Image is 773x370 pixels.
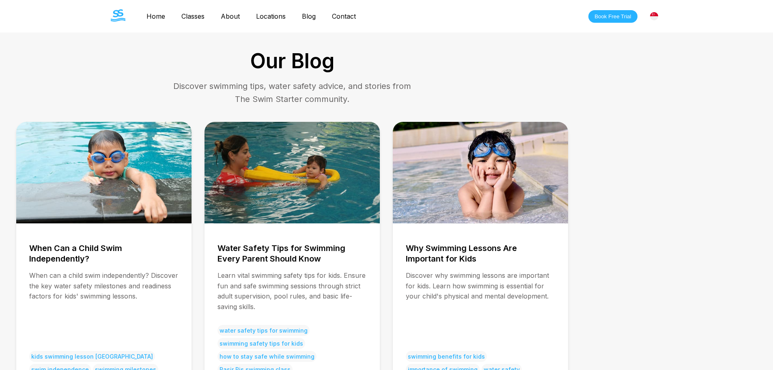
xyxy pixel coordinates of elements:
[406,351,487,362] span: swimming benefits for kids
[294,12,324,20] a: Blog
[406,270,555,338] p: Discover why swimming lessons are important for kids. Learn how swimming is essential for your ch...
[217,325,310,336] span: water safety tips for swimming
[111,9,125,22] img: The Swim Starter Logo
[406,243,555,264] h3: Why Swimming Lessons Are Important for Kids
[170,80,414,106] p: Discover swimming tips, water safety advice, and stories from The Swim Starter community.
[646,8,663,25] div: [GEOGRAPHIC_DATA]
[217,338,305,349] span: swimming safety tips for kids
[217,351,317,362] span: how to stay safe while swimming
[650,12,658,20] img: Singapore
[324,12,364,20] a: Contact
[588,10,637,23] button: Book Free Trial
[217,243,367,264] h3: Water Safety Tips for Swimming Every Parent Should Know
[29,243,179,264] h3: When Can a Child Swim Independently?
[217,270,367,312] p: Learn vital swimming safety tips for kids. Ensure fun and safe swimming sessions through strict a...
[248,12,294,20] a: Locations
[138,12,173,20] a: Home
[16,122,192,223] img: When Can a Child Swim Independently?
[29,351,155,362] span: kids swimming lesson [GEOGRAPHIC_DATA]
[205,122,380,223] img: Water Safety Tips for Swimming Every Parent Should Know
[16,49,568,73] h1: Our Blog
[213,12,248,20] a: About
[29,270,179,338] p: When can a child swim independently? Discover the key water safety milestones and readiness facto...
[173,12,213,20] a: Classes
[393,122,568,223] img: Why Swimming Lessons Are Important for Kids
